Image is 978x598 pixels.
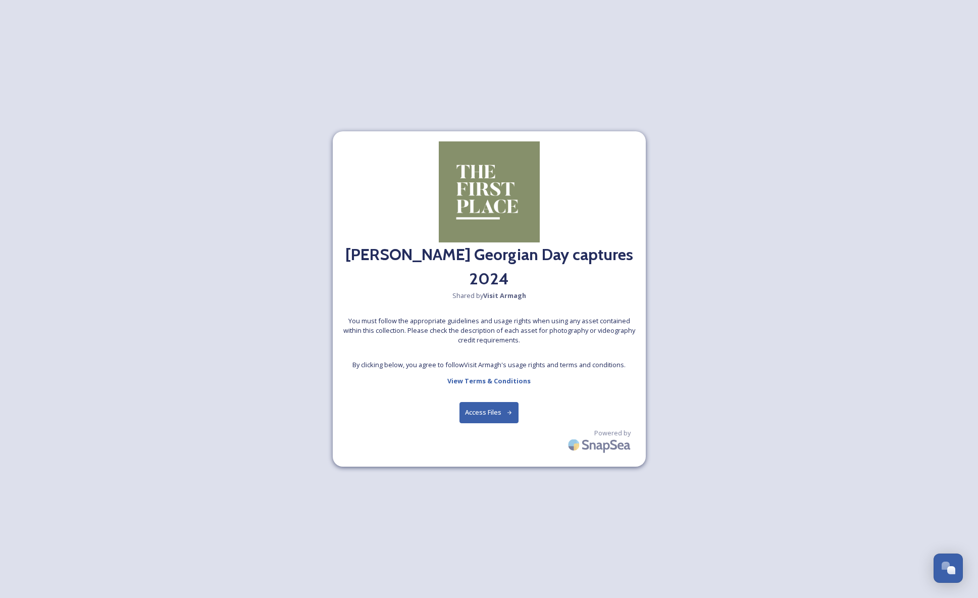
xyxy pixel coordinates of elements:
[447,376,531,385] strong: View Terms & Conditions
[483,291,526,300] strong: Visit Armagh
[452,291,526,301] span: Shared by
[934,554,963,583] button: Open Chat
[343,316,636,345] span: You must follow the appropriate guidelines and usage rights when using any asset contained within...
[565,433,636,457] img: SnapSea Logo
[343,242,636,291] h2: [PERSON_NAME] Georgian Day captures 2024
[439,141,540,242] img: download%20(6).png
[352,360,626,370] span: By clicking below, you agree to follow Visit Armagh 's usage rights and terms and conditions.
[447,375,531,387] a: View Terms & Conditions
[459,402,519,423] button: Access Files
[594,428,631,438] span: Powered by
